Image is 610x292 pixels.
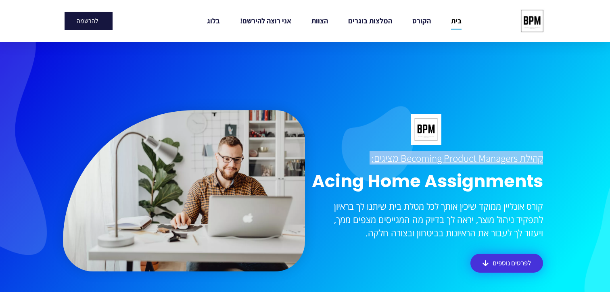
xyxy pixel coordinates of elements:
[311,12,328,30] a: הצוות
[412,12,431,30] a: הקורס
[240,12,291,30] a: אני רוצה להירשם!
[348,12,392,30] a: המלצות בוגרים
[451,12,462,30] a: בית
[470,254,543,273] a: לפרטים נוספים
[77,18,98,24] span: להרשמה
[309,200,543,240] p: קורס אונליין ממוקד שיכין אותך לכל מטלת בית שיתנו לך בראיון לתפקיד ניהול מוצר, יראה לך בדיוק מה המ...
[207,12,220,30] a: בלוג
[493,260,531,267] span: לפרטים נוספים
[65,12,113,30] a: להרשמה
[517,6,547,36] img: cropped-bpm-logo-1.jpeg
[372,151,543,165] u: קהילת Becoming Product Managers מציגים:
[309,171,543,192] h1: Acing Home Assignments
[171,12,497,30] nav: Menu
